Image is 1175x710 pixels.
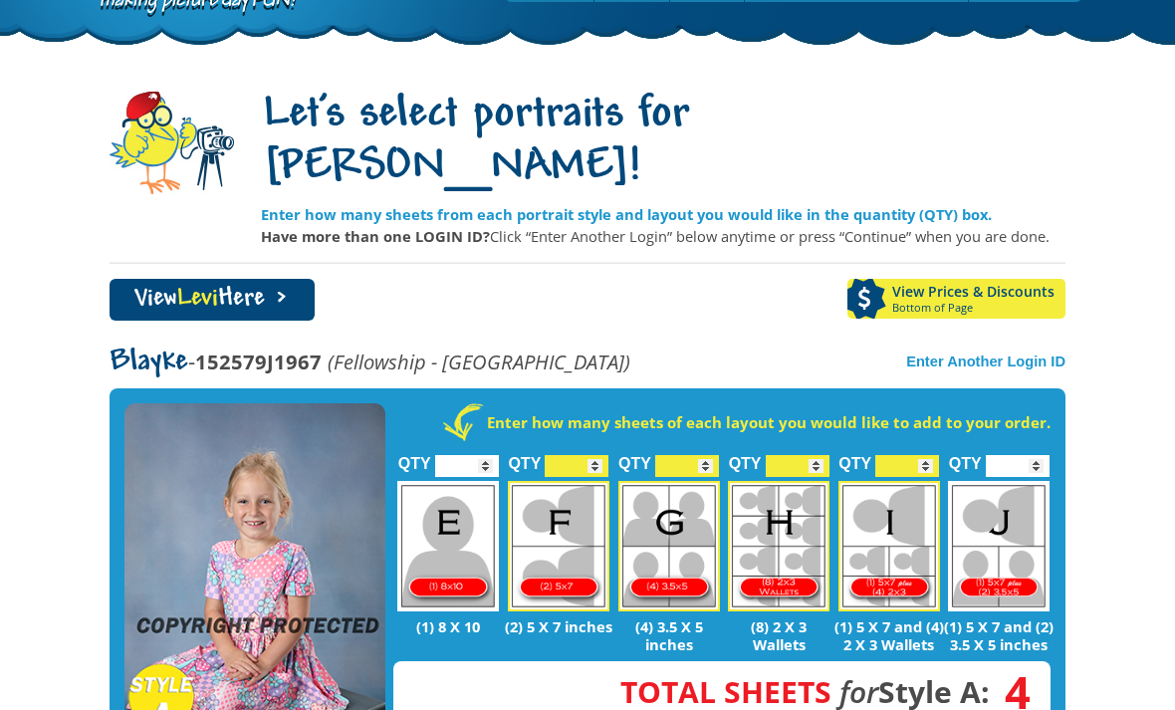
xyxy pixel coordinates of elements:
img: camera-mascot [110,93,234,195]
label: QTY [508,434,541,483]
img: G [618,482,720,612]
span: 4 [990,682,1031,704]
label: QTY [398,434,431,483]
img: H [728,482,829,612]
img: F [508,482,609,612]
label: QTY [949,434,982,483]
a: Enter Another Login ID [906,355,1065,370]
p: (1) 8 X 10 [393,618,504,636]
img: I [838,482,940,612]
p: Click “Enter Another Login” below anytime or press “Continue” when you are done. [261,226,1065,248]
p: (1) 5 X 7 and (4) 2 X 3 Wallets [833,618,944,654]
label: QTY [618,434,651,483]
img: E [397,482,499,612]
strong: Have more than one LOGIN ID? [261,227,490,247]
span: Levi [177,287,218,314]
a: View Prices & DiscountsBottom of Page [847,280,1065,320]
img: J [948,482,1050,612]
p: (2) 5 X 7 inches [504,618,614,636]
span: Blayke [110,348,188,379]
p: (8) 2 X 3 Wallets [724,618,834,654]
em: (Fellowship - [GEOGRAPHIC_DATA]) [328,349,630,376]
h1: Let's select portraits for [PERSON_NAME]! [261,91,1065,196]
strong: Enter how many sheets of each layout you would like to add to your order. [487,413,1051,433]
strong: 152579J1967 [195,349,322,376]
label: QTY [838,434,871,483]
p: (4) 3.5 X 5 inches [613,618,724,654]
p: - [110,352,630,374]
label: QTY [729,434,762,483]
strong: Enter how many sheets from each portrait style and layout you would like in the quantity (QTY) box. [261,205,992,225]
p: (1) 5 X 7 and (2) 3.5 X 5 inches [944,618,1055,654]
span: Bottom of Page [892,303,1065,315]
a: ViewLeviHere > [110,280,315,322]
